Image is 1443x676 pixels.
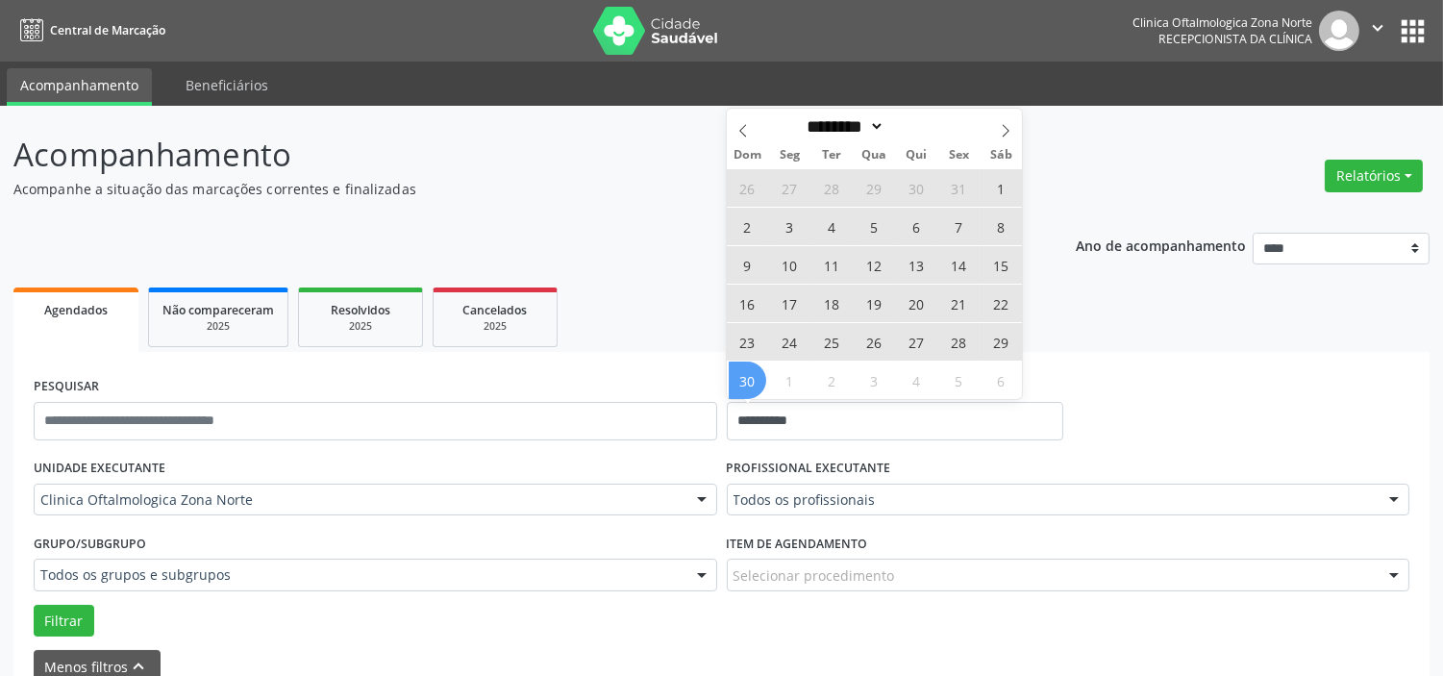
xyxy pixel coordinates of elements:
[13,14,165,46] a: Central de Marcação
[447,319,543,334] div: 2025
[898,323,935,361] span: Novembro 27, 2025
[729,323,766,361] span: Novembro 23, 2025
[1359,11,1396,51] button: 
[856,169,893,207] span: Outubro 29, 2025
[727,454,891,484] label: PROFISSIONAL EXECUTANTE
[727,149,769,162] span: Dom
[7,68,152,106] a: Acompanhamento
[172,68,282,102] a: Beneficiários
[898,362,935,399] span: Dezembro 4, 2025
[856,285,893,322] span: Novembro 19, 2025
[40,490,678,510] span: Clinica Oftalmologica Zona Norte
[34,529,146,559] label: Grupo/Subgrupo
[854,149,896,162] span: Qua
[34,605,94,638] button: Filtrar
[1158,31,1312,47] span: Recepcionista da clínica
[50,22,165,38] span: Central de Marcação
[856,208,893,245] span: Novembro 5, 2025
[771,246,809,284] span: Novembro 10, 2025
[34,372,99,402] label: PESQUISAR
[898,246,935,284] span: Novembro 13, 2025
[331,302,390,318] span: Resolvidos
[729,362,766,399] span: Novembro 30, 2025
[856,362,893,399] span: Dezembro 3, 2025
[884,116,948,137] input: Year
[983,169,1020,207] span: Novembro 1, 2025
[1325,160,1423,192] button: Relatórios
[729,246,766,284] span: Novembro 9, 2025
[940,208,978,245] span: Novembro 7, 2025
[813,323,851,361] span: Novembro 25, 2025
[811,149,854,162] span: Ter
[937,149,980,162] span: Sex
[463,302,528,318] span: Cancelados
[898,285,935,322] span: Novembro 20, 2025
[771,323,809,361] span: Novembro 24, 2025
[980,149,1022,162] span: Sáb
[801,116,885,137] select: Month
[1319,11,1359,51] img: img
[940,246,978,284] span: Novembro 14, 2025
[771,208,809,245] span: Novembro 3, 2025
[813,362,851,399] span: Dezembro 2, 2025
[734,565,895,586] span: Selecionar procedimento
[856,246,893,284] span: Novembro 12, 2025
[34,454,165,484] label: UNIDADE EXECUTANTE
[44,302,108,318] span: Agendados
[983,362,1020,399] span: Dezembro 6, 2025
[983,208,1020,245] span: Novembro 8, 2025
[1396,14,1430,48] button: apps
[162,319,274,334] div: 2025
[983,285,1020,322] span: Novembro 22, 2025
[856,323,893,361] span: Novembro 26, 2025
[1132,14,1312,31] div: Clinica Oftalmologica Zona Norte
[940,169,978,207] span: Outubro 31, 2025
[312,319,409,334] div: 2025
[940,362,978,399] span: Dezembro 5, 2025
[729,285,766,322] span: Novembro 16, 2025
[771,169,809,207] span: Outubro 27, 2025
[13,179,1005,199] p: Acompanhe a situação das marcações correntes e finalizadas
[162,302,274,318] span: Não compareceram
[940,285,978,322] span: Novembro 21, 2025
[813,285,851,322] span: Novembro 18, 2025
[940,323,978,361] span: Novembro 28, 2025
[40,565,678,585] span: Todos os grupos e subgrupos
[898,169,935,207] span: Outubro 30, 2025
[771,362,809,399] span: Dezembro 1, 2025
[895,149,937,162] span: Qui
[734,490,1371,510] span: Todos os profissionais
[727,529,868,559] label: Item de agendamento
[729,169,766,207] span: Outubro 26, 2025
[13,131,1005,179] p: Acompanhamento
[983,246,1020,284] span: Novembro 15, 2025
[813,169,851,207] span: Outubro 28, 2025
[1367,17,1388,38] i: 
[813,208,851,245] span: Novembro 4, 2025
[813,246,851,284] span: Novembro 11, 2025
[729,208,766,245] span: Novembro 2, 2025
[983,323,1020,361] span: Novembro 29, 2025
[769,149,811,162] span: Seg
[771,285,809,322] span: Novembro 17, 2025
[898,208,935,245] span: Novembro 6, 2025
[1076,233,1246,257] p: Ano de acompanhamento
